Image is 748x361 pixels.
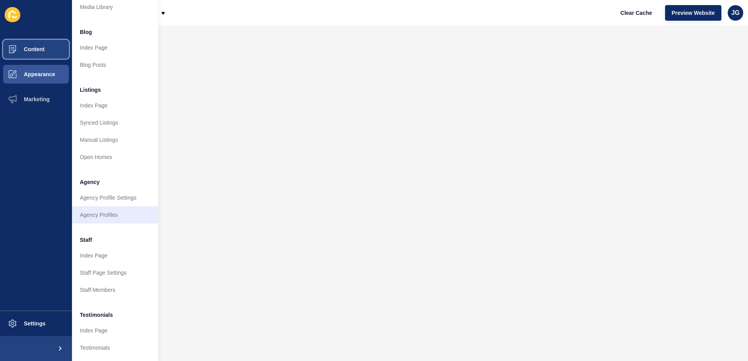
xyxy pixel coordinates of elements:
a: Index Page [72,39,158,56]
a: Blog Posts [72,56,158,73]
a: Manual Listings [72,131,158,148]
a: Synced Listings [72,114,158,131]
a: Agency Profiles [72,206,158,223]
span: Preview Website [672,9,715,17]
span: Listings [80,86,101,94]
span: Testimonials [80,311,113,319]
a: Open Homes [72,148,158,166]
button: Preview Website [665,5,721,21]
a: Agency Profile Settings [72,189,158,206]
a: Index Page [72,247,158,264]
a: Staff Page Settings [72,264,158,281]
button: Clear Cache [614,5,659,21]
span: Staff [80,236,92,244]
span: Agency [80,178,100,186]
span: Blog [80,28,92,36]
span: JG [731,9,739,17]
span: Clear Cache [620,9,652,17]
a: Index Page [72,322,158,339]
a: Testimonials [72,339,158,356]
a: Staff Members [72,281,158,298]
a: Index Page [72,97,158,114]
